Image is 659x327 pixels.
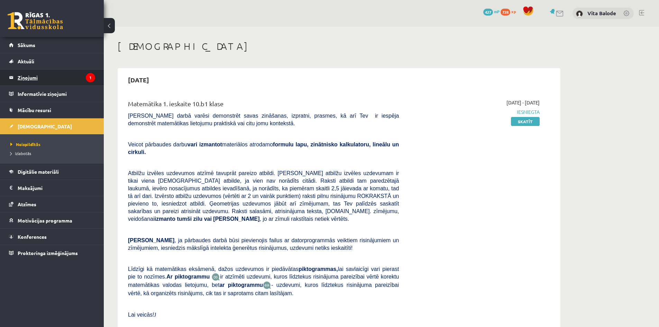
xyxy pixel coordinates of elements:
[10,151,31,156] span: Izlabotās
[212,273,220,281] img: JfuEzvunn4EvwAAAAASUVORK5CYII=
[18,250,78,256] span: Proktoringa izmēģinājums
[9,102,95,118] a: Mācību resursi
[128,142,399,155] b: formulu lapu, zinātnisko kalkulatoru, lineālu un cirkuli.
[166,274,210,280] b: Ar piktogrammu
[18,86,95,102] legend: Informatīvie ziņojumi
[9,245,95,261] a: Proktoringa izmēģinājums
[9,180,95,196] a: Maksājumi
[18,180,95,196] legend: Maksājumi
[18,217,72,224] span: Motivācijas programma
[483,9,493,16] span: 427
[483,9,500,14] a: 427 mP
[18,42,35,48] span: Sākums
[263,281,271,289] img: wKvN42sLe3LLwAAAABJRU5ErkJggg==
[128,142,399,155] span: Veicot pārbaudes darbu materiālos atrodamo
[18,70,95,85] legend: Ziņojumi
[177,216,259,222] b: tumši zilu vai [PERSON_NAME]
[409,108,540,116] span: Iesniegta
[128,274,399,288] span: ir atzīmēti uzdevumi, kuros līdztekus risinājuma pareizībai vērtē korektu matemātikas valodas lie...
[9,164,95,180] a: Digitālie materiāli
[10,142,40,147] span: Neizpildītās
[154,312,156,318] span: J
[128,170,399,222] span: Atbilžu izvēles uzdevumos atzīmē tavuprāt pareizo atbildi. [PERSON_NAME] atbilžu izvēles uzdevuma...
[10,141,97,147] a: Neizpildītās
[187,142,222,147] b: vari izmantot
[506,99,540,106] span: [DATE] - [DATE]
[9,229,95,245] a: Konferences
[9,53,95,69] a: Aktuāli
[18,123,72,129] span: [DEMOGRAPHIC_DATA]
[576,10,583,17] img: Vita Balode
[128,312,154,318] span: Lai veicās!
[511,9,516,14] span: xp
[18,234,47,240] span: Konferences
[121,72,156,88] h2: [DATE]
[10,150,97,156] a: Izlabotās
[9,70,95,85] a: Ziņojumi1
[8,12,63,29] a: Rīgas 1. Tālmācības vidusskola
[18,58,34,64] span: Aktuāli
[501,9,510,16] span: 728
[128,237,174,243] span: [PERSON_NAME]
[128,266,399,280] span: Līdzīgi kā matemātikas eksāmenā, dažos uzdevumos ir piedāvātas lai savlaicīgi vari pierast pie to...
[86,73,95,82] i: 1
[587,10,616,17] a: Vita Balode
[9,86,95,102] a: Informatīvie ziņojumi
[501,9,519,14] a: 728 xp
[18,169,59,175] span: Digitālie materiāli
[118,40,560,52] h1: [DEMOGRAPHIC_DATA]
[128,237,399,251] span: , ja pārbaudes darbā būsi pievienojis failus ar datorprogrammās veiktiem risinājumiem un zīmējumi...
[219,282,263,288] b: ar piktogrammu
[511,117,540,126] a: Skatīt
[155,216,175,222] b: izmanto
[9,212,95,228] a: Motivācijas programma
[299,266,338,272] b: piktogrammas,
[18,201,36,207] span: Atzīmes
[9,118,95,134] a: [DEMOGRAPHIC_DATA]
[18,107,51,113] span: Mācību resursi
[128,99,399,112] div: Matemātika 1. ieskaite 10.b1 klase
[9,196,95,212] a: Atzīmes
[128,113,399,126] span: [PERSON_NAME] darbā varēsi demonstrēt savas zināšanas, izpratni, prasmes, kā arī Tev ir iespēja d...
[494,9,500,14] span: mP
[9,37,95,53] a: Sākums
